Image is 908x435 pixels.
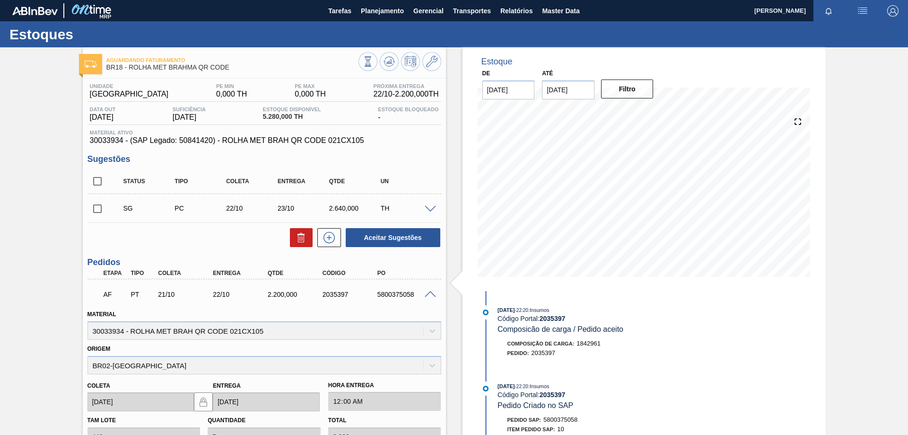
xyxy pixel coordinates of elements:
[528,307,550,313] span: : Insumos
[210,291,272,298] div: 22/10/2025
[515,384,528,389] span: - 22:20
[328,5,351,17] span: Tarefas
[313,228,341,247] div: Nova sugestão
[813,4,844,18] button: Notificações
[90,136,439,145] span: 30033934 - (SAP Legado: 50841420) - ROLHA MET BRAH QR CODE 021CX105
[263,107,321,112] span: Estoque Disponível
[557,426,564,433] span: 10
[483,386,489,391] img: atual
[173,113,206,122] span: [DATE]
[87,346,111,352] label: Origem
[482,80,535,99] input: dd/mm/yyyy
[498,315,722,322] div: Código Portal:
[104,291,127,298] p: AF
[500,5,533,17] span: Relatórios
[498,325,623,333] span: Composicão de carga / Pedido aceito
[156,291,217,298] div: 21/10/2025
[275,204,332,212] div: 23/10/2025
[101,270,130,276] div: Etapa
[482,70,490,77] label: De
[128,291,157,298] div: Pedido de Transferência
[87,257,441,267] h3: Pedidos
[401,52,420,71] button: Programar Estoque
[194,392,213,411] button: locked
[210,270,272,276] div: Entrega
[224,178,281,185] div: Coleta
[128,270,157,276] div: Tipo
[121,178,178,185] div: Status
[346,228,440,247] button: Aceitar Sugestões
[90,107,116,112] span: Data out
[374,83,439,89] span: Próxima Entrega
[375,291,437,298] div: 5800375058
[483,310,489,315] img: atual
[9,29,177,40] h1: Estoques
[275,178,332,185] div: Entrega
[374,90,439,98] span: 22/10 - 2.200,000 TH
[295,90,326,98] span: 0,000 TH
[328,379,441,392] label: Hora Entrega
[172,178,229,185] div: Tipo
[295,83,326,89] span: PE MAX
[507,341,575,346] span: Composição de Carga :
[887,5,899,17] img: Logout
[213,392,320,411] input: dd/mm/yyyy
[378,107,438,112] span: Estoque Bloqueado
[87,154,441,164] h3: Sugestões
[507,350,529,356] span: Pedido :
[101,284,130,305] div: Aguardando Faturamento
[90,83,169,89] span: Unidade
[90,130,439,135] span: Material ativo
[601,80,654,98] button: Filtro
[380,52,399,71] button: Atualizar Gráfico
[87,417,116,424] label: Tam lote
[87,382,110,389] label: Coleta
[172,204,229,212] div: Pedido de Compra
[106,57,358,63] span: Aguardando Faturamento
[453,5,491,17] span: Transportes
[320,270,382,276] div: Código
[358,52,377,71] button: Visão Geral dos Estoques
[540,315,566,322] strong: 2035397
[378,204,436,212] div: TH
[328,417,347,424] label: Total
[327,204,384,212] div: 2.640,000
[413,5,444,17] span: Gerencial
[531,349,555,356] span: 2035397
[498,383,515,389] span: [DATE]
[87,392,194,411] input: dd/mm/yyyy
[542,80,594,99] input: dd/mm/yyyy
[375,107,441,122] div: -
[173,107,206,112] span: Suficiência
[375,270,437,276] div: PO
[528,383,550,389] span: : Insumos
[481,57,513,67] div: Estoque
[265,291,327,298] div: 2.200,000
[498,307,515,313] span: [DATE]
[341,227,441,248] div: Aceitar Sugestões
[121,204,178,212] div: Sugestão Criada
[320,291,382,298] div: 2035397
[90,113,116,122] span: [DATE]
[543,416,577,423] span: 5800375058
[224,204,281,212] div: 22/10/2025
[12,7,58,15] img: TNhmsLtSVTkK8tSr43FrP2fwEKptu5GPRR3wAAAABJRU5ErkJggg==
[213,382,241,389] label: Entrega
[327,178,384,185] div: Qtde
[498,401,573,409] span: Pedido Criado no SAP
[85,61,96,68] img: Ícone
[515,308,528,313] span: - 22:20
[361,5,404,17] span: Planejamento
[156,270,217,276] div: Coleta
[507,426,555,432] span: Item pedido SAP:
[208,417,245,424] label: Quantidade
[540,391,566,399] strong: 2035397
[576,340,601,347] span: 1842961
[265,270,327,276] div: Qtde
[90,90,169,98] span: [GEOGRAPHIC_DATA]
[216,83,247,89] span: PE MIN
[87,311,116,318] label: Material
[542,70,553,77] label: Até
[422,52,441,71] button: Ir ao Master Data / Geral
[216,90,247,98] span: 0,000 TH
